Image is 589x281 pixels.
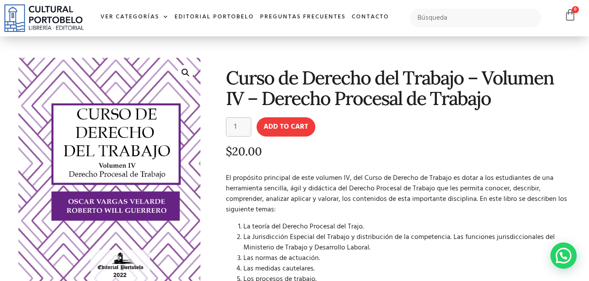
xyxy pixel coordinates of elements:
a: 0 [564,9,576,21]
button: Add to cart [257,117,315,137]
input: Product quantity [226,117,251,137]
a: Contacto [349,8,392,27]
li: La Jurisdicción Especial del Trabajo y distribución de la competencia. Las funciones jurisdiccion... [243,232,568,253]
li: Las normas de actuación. [243,253,568,263]
bdi: 20.00 [226,144,262,158]
li: La teoría del Derecho Procesal del Trajo. [243,221,568,232]
span: $ [226,144,232,158]
a: Editorial Portobelo [171,8,257,27]
p: El propósito principal de este volumen IV, del Curso de Derecho de Trabajo es dotar a los estudia... [226,173,568,215]
input: Búsqueda [410,9,541,27]
li: Las medidas cautelares. [243,263,568,274]
span: 0 [572,6,579,13]
a: Ver Categorías [97,8,171,27]
a: 🔍 [178,65,193,81]
a: Preguntas frecuentes [257,8,349,27]
h1: Curso de Derecho del Trabajo – Volumen IV – Derecho Procesal de Trabajo [226,67,568,109]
